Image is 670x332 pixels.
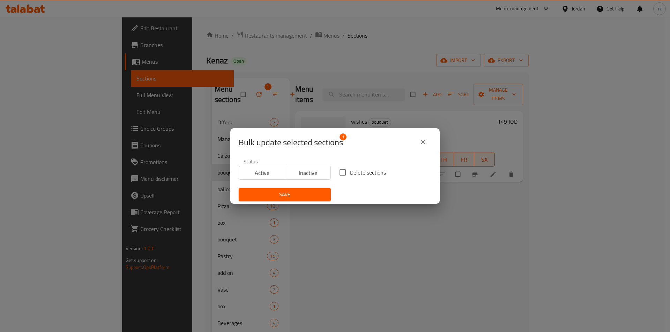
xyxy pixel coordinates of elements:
span: Inactive [288,168,328,178]
button: close [415,134,431,150]
span: Delete sections [350,168,386,177]
button: Inactive [285,166,331,180]
span: Active [242,168,282,178]
button: Save [239,188,331,201]
span: Selected section count [239,137,343,148]
span: 1 [340,133,347,140]
span: Save [244,190,325,199]
button: Active [239,166,285,180]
